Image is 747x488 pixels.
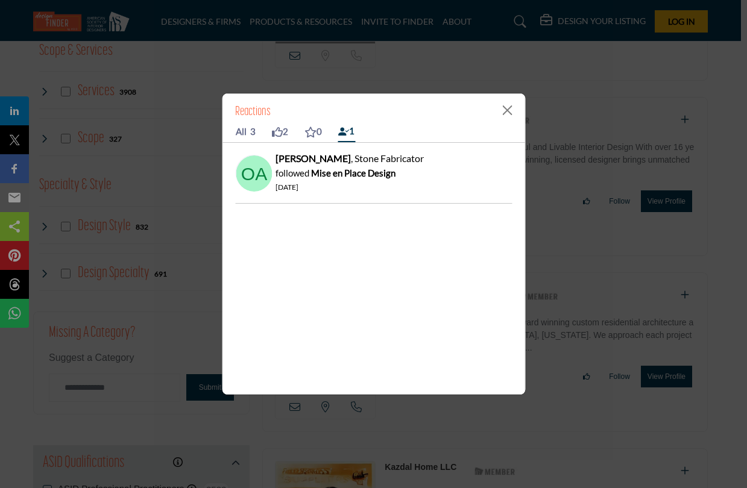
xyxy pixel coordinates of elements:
a: 1 [338,122,355,142]
button: Close [498,101,516,119]
b: [PERSON_NAME] [276,152,351,164]
a: All 3 [235,123,256,140]
img: 8f7bc808-26ca-4661-909c-f7eef77186a1.svg [236,155,272,192]
a: Mise en Place Design [311,167,396,178]
span: , Stone Fabricator [351,152,424,164]
span: [DATE] [276,183,298,192]
a: 0 [304,122,323,142]
span: followed [276,167,309,178]
a: 2 [271,122,289,142]
h4: Reactions [235,102,271,122]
